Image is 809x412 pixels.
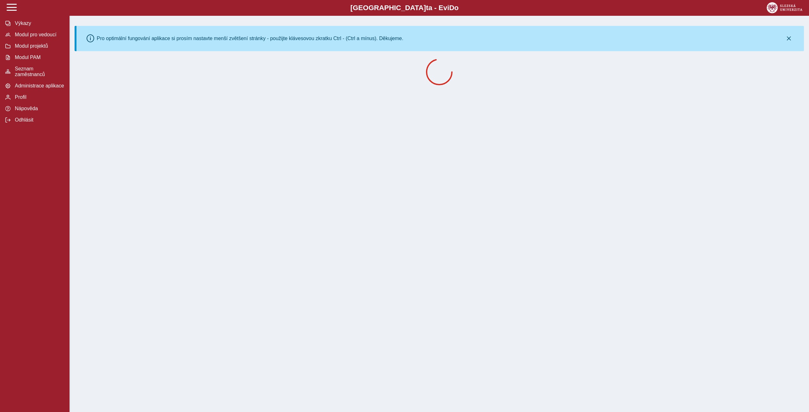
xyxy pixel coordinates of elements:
span: Výkazy [13,21,64,26]
b: [GEOGRAPHIC_DATA] a - Evi [19,4,790,12]
span: Administrace aplikace [13,83,64,89]
span: Modul PAM [13,55,64,60]
span: Profil [13,94,64,100]
span: Modul pro vedoucí [13,32,64,38]
span: t [426,4,428,12]
span: Nápověda [13,106,64,111]
span: Odhlásit [13,117,64,123]
img: logo_web_su.png [767,2,802,13]
span: D [449,4,454,12]
span: Modul projektů [13,43,64,49]
span: Seznam zaměstnanců [13,66,64,77]
span: o [454,4,459,12]
div: Pro optimální fungování aplikace si prosím nastavte menší zvětšení stránky - použijte klávesovou ... [97,36,403,41]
